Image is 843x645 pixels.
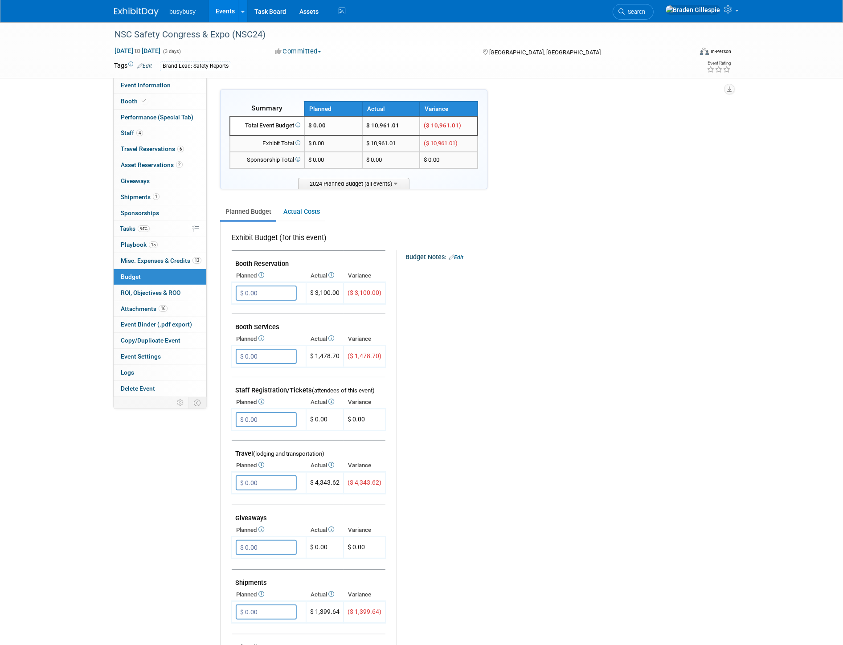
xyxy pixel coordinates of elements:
a: Search [613,4,654,20]
span: Travel Reservations [121,145,184,152]
a: Logs [114,365,206,380]
span: $ 0.00 [424,156,439,163]
th: Variance [344,333,385,345]
div: Sponsorship Total [234,156,300,164]
span: 94% [138,225,150,232]
span: ($ 3,100.00) [348,289,381,296]
span: to [133,47,142,54]
span: 15 [149,241,158,248]
td: Booth Reservation [232,251,385,270]
span: Summary [251,104,282,112]
td: Travel [232,441,385,460]
td: $ 4,343.62 [306,472,344,494]
span: busybusy [169,8,196,15]
th: Actual [306,333,344,345]
span: ($ 1,399.64) [348,608,381,615]
a: Misc. Expenses & Credits13 [114,253,206,269]
img: Braden Gillespie [665,5,720,15]
div: In-Person [710,48,731,55]
span: Search [625,8,645,15]
td: $ 10,961.01 [362,116,420,135]
span: Staff [121,129,143,136]
img: Format-Inperson.png [700,48,709,55]
span: 6 [177,146,184,152]
span: ($ 10,961.01) [424,140,458,147]
a: Performance (Special Tab) [114,110,206,125]
th: Variance [344,524,385,536]
td: $ 0.00 [306,537,344,559]
a: Budget [114,269,206,285]
td: Toggle Event Tabs [188,397,207,408]
th: Actual [306,459,344,472]
td: Personalize Event Tab Strip [173,397,188,408]
span: Giveaways [121,177,150,184]
span: ($ 10,961.01) [424,122,461,129]
span: Delete Event [121,385,155,392]
a: Event Binder (.pdf export) [114,317,206,332]
a: Delete Event [114,381,206,396]
span: Event Settings [121,353,161,360]
th: Planned [232,269,306,282]
a: Copy/Duplicate Event [114,333,206,348]
a: Edit [449,254,463,261]
div: Total Event Budget [234,122,300,130]
span: ($ 4,343.62) [348,479,381,486]
span: [GEOGRAPHIC_DATA], [GEOGRAPHIC_DATA] [489,49,601,56]
td: $ 0.00 [362,152,420,168]
a: Actual Costs [278,204,325,220]
td: Booth Services [232,314,385,333]
span: $ 0.00 [348,416,365,423]
a: Shipments1 [114,189,206,205]
th: Actual [306,524,344,536]
span: 13 [192,257,201,264]
span: [DATE] [DATE] [114,47,161,55]
td: Shipments [232,570,385,589]
a: Staff4 [114,125,206,141]
img: ExhibitDay [114,8,159,16]
td: Staff Registration/Tickets [232,377,385,396]
div: Budget Notes: [405,250,721,262]
span: Tasks [120,225,150,232]
span: ($ 1,478.70) [348,352,381,359]
span: 16 [159,305,168,312]
a: Playbook15 [114,237,206,253]
a: Event Settings [114,349,206,364]
th: Variance [420,102,478,116]
th: Planned [232,524,306,536]
span: Playbook [121,241,158,248]
th: Planned [232,588,306,601]
td: Giveaways [232,505,385,524]
span: Sponsorships [121,209,159,216]
a: Planned Budget [220,204,276,220]
button: Committed [272,47,325,56]
span: Shipments [121,193,160,200]
span: $ 0.00 [348,543,365,551]
th: Variance [344,588,385,601]
td: $ 1,478.70 [306,346,344,367]
div: Event Format [639,46,731,60]
span: $ 0.00 [308,156,324,163]
div: NSC Safety Congress & Expo (NSC24) [111,27,679,43]
th: Actual [306,269,344,282]
td: $ 10,961.01 [362,135,420,152]
a: Travel Reservations6 [114,141,206,157]
span: Copy/Duplicate Event [121,337,180,344]
a: Edit [137,63,152,69]
div: Exhibit Budget (for this event) [232,233,382,248]
span: Logs [121,369,134,376]
a: Giveaways [114,173,206,189]
th: Planned [232,396,306,408]
th: Planned [304,102,362,116]
div: Brand Lead: Safety Reports [160,61,231,71]
span: (lodging and transportation) [253,450,324,457]
span: Budget [121,273,141,280]
th: Planned [232,459,306,472]
span: (3 days) [162,49,181,54]
span: Event Information [121,82,171,89]
span: Misc. Expenses & Credits [121,257,201,264]
a: Asset Reservations2 [114,157,206,173]
th: Variance [344,269,385,282]
a: Event Information [114,78,206,93]
span: Performance (Special Tab) [121,114,193,121]
span: $ 0.00 [308,140,324,147]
